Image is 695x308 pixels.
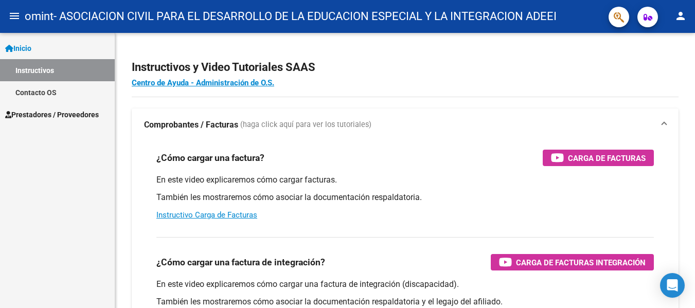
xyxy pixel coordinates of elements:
a: Instructivo Carga de Facturas [156,210,257,220]
p: También les mostraremos cómo asociar la documentación respaldatoria. [156,192,654,203]
mat-expansion-panel-header: Comprobantes / Facturas (haga click aquí para ver los tutoriales) [132,108,679,141]
span: (haga click aquí para ver los tutoriales) [240,119,371,131]
span: Inicio [5,43,31,54]
p: También les mostraremos cómo asociar la documentación respaldatoria y el legajo del afiliado. [156,296,654,307]
span: - ASOCIACION CIVIL PARA EL DESARROLLO DE LA EDUCACION ESPECIAL Y LA INTEGRACION ADEEI [54,5,557,28]
div: Open Intercom Messenger [660,273,685,298]
mat-icon: menu [8,10,21,22]
span: omint [25,5,54,28]
p: En este video explicaremos cómo cargar facturas. [156,174,654,186]
span: Prestadores / Proveedores [5,109,99,120]
strong: Comprobantes / Facturas [144,119,238,131]
button: Carga de Facturas Integración [491,254,654,270]
h3: ¿Cómo cargar una factura? [156,151,264,165]
h2: Instructivos y Video Tutoriales SAAS [132,58,679,77]
button: Carga de Facturas [543,150,654,166]
a: Centro de Ayuda - Administración de O.S. [132,78,274,87]
span: Carga de Facturas Integración [516,256,646,269]
h3: ¿Cómo cargar una factura de integración? [156,255,325,269]
span: Carga de Facturas [568,152,646,165]
mat-icon: person [674,10,687,22]
p: En este video explicaremos cómo cargar una factura de integración (discapacidad). [156,279,654,290]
